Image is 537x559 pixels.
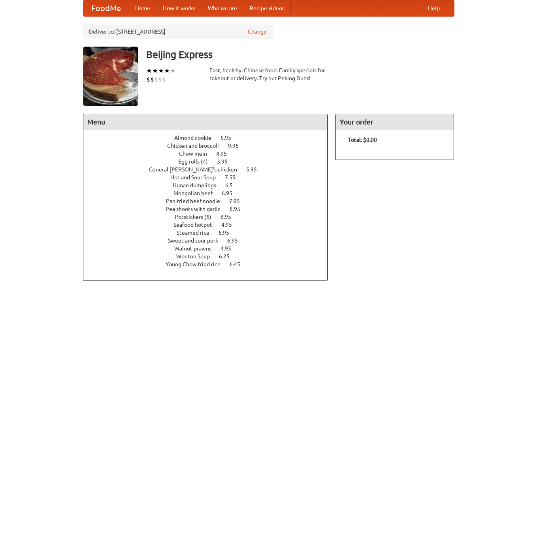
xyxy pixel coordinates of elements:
span: Young Chow fried rice [166,261,228,267]
a: Walnut prawns 4.95 [174,245,246,252]
a: Wonton Soup 6.25 [176,253,244,260]
span: 7.55 [225,174,243,181]
span: 5.95 [219,230,237,236]
span: Mongolian beef [173,190,220,196]
li: $ [150,75,154,84]
a: Who we are [202,0,243,16]
a: How it works [156,0,202,16]
li: ★ [158,66,164,75]
a: Almond cookie 5.95 [174,135,246,141]
li: $ [162,75,166,84]
span: 4.95 [220,245,239,252]
span: 4.95 [216,151,235,157]
a: Recipe videos [243,0,291,16]
span: 6.5 [225,182,241,188]
a: Hunan dumplings 6.5 [173,182,247,188]
li: $ [146,75,150,84]
span: 8.95 [230,206,248,212]
li: ★ [164,66,170,75]
a: Steamed rice 5.95 [177,230,244,236]
span: Walnut prawns [174,245,219,252]
a: FoodMe [83,0,129,16]
a: Pan-fried beef noodle 7.95 [166,198,254,204]
span: Almond cookie [174,135,219,141]
span: 6.95 [227,237,246,244]
span: Seafood hotpot [173,222,220,228]
a: Mongolian beef 6.95 [173,190,247,196]
span: 6.95 [220,214,239,220]
h4: Your order [336,114,454,130]
b: Total: $0.00 [348,137,377,143]
span: 6.25 [219,253,237,260]
li: ★ [152,66,158,75]
span: Pea shoots with garlic [166,206,228,212]
span: 7.95 [229,198,248,204]
div: Deliver to: [STREET_ADDRESS] [83,24,273,39]
span: 9.95 [228,143,247,149]
img: angular.jpg [83,47,138,106]
a: Pea shoots with garlic 8.95 [166,206,255,212]
a: Hot and Sour Soup 7.55 [170,174,250,181]
span: Potstickers (6) [175,214,219,220]
h4: Menu [83,114,328,130]
h3: Beijing Express [146,47,454,62]
a: Potstickers (6) 6.95 [175,214,246,220]
span: General [PERSON_NAME]'s chicken [149,166,245,173]
span: Egg rolls (4) [178,158,216,165]
span: Wonton Soup [176,253,218,260]
span: Hunan dumplings [173,182,224,188]
a: Change [248,28,267,36]
li: $ [158,75,162,84]
div: Fast, healthy, Chinese food. Family specials for takeout or delivery. Try our Peking Duck! [209,66,328,82]
span: Sweet and sour pork [168,237,226,244]
span: 5.95 [246,166,265,173]
a: Egg rolls (4) 3.95 [178,158,242,165]
li: $ [154,75,158,84]
span: 4.95 [221,222,240,228]
span: Chicken and broccoli [167,143,227,149]
span: Hot and Sour Soup [170,174,224,181]
span: Chow mein [179,151,215,157]
span: Steamed rice [177,230,217,236]
a: Seafood hotpot 4.95 [173,222,247,228]
a: Sweet and sour pork 6.95 [168,237,252,244]
a: Chicken and broccoli 9.95 [167,143,253,149]
li: ★ [146,66,152,75]
span: Pan-fried beef noodle [166,198,228,204]
span: 5.95 [220,135,239,141]
a: Home [129,0,156,16]
li: ★ [170,66,176,75]
a: Young Chow fried rice 6.45 [166,261,255,267]
a: Help [422,0,446,16]
span: 6.95 [222,190,240,196]
span: 3.95 [217,158,236,165]
a: Chow mein 4.95 [179,151,241,157]
a: General [PERSON_NAME]'s chicken 5.95 [149,166,271,173]
span: 6.45 [230,261,248,267]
